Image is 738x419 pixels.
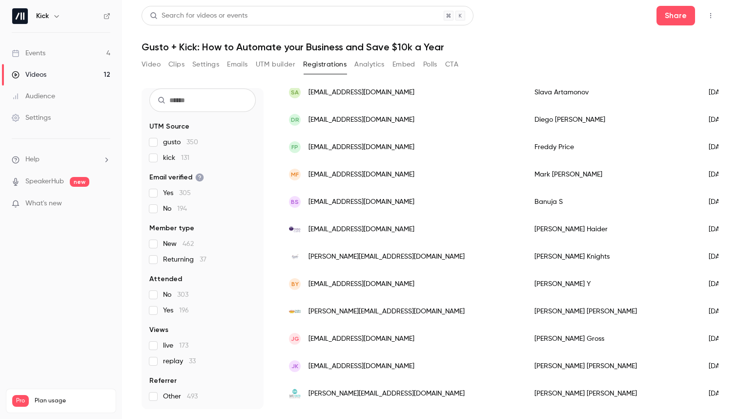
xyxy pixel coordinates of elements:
[189,358,196,365] span: 33
[308,224,414,235] span: [EMAIL_ADDRESS][DOMAIN_NAME]
[289,251,301,263] img: knightsconsultinggroup.com
[289,388,301,399] img: safehavenaccounting.com
[525,298,699,325] div: [PERSON_NAME] [PERSON_NAME]
[289,309,301,313] img: namubaru.com
[12,48,45,58] div: Events
[149,325,168,335] span: Views
[187,393,198,400] span: 493
[142,57,161,72] button: Video
[256,57,295,72] button: UTM builder
[291,88,299,97] span: SA
[525,161,699,188] div: Mark [PERSON_NAME]
[525,325,699,353] div: [PERSON_NAME] Gross
[291,334,299,343] span: JG
[303,57,347,72] button: Registrations
[291,198,299,206] span: BS
[70,177,89,187] span: new
[308,334,414,344] span: [EMAIL_ADDRESS][DOMAIN_NAME]
[163,290,188,300] span: No
[168,57,184,72] button: Clips
[525,79,699,106] div: Slava Artamonov
[308,142,414,153] span: [EMAIL_ADDRESS][DOMAIN_NAME]
[186,139,198,146] span: 350
[445,57,458,72] button: CTA
[291,143,298,152] span: FP
[525,188,699,216] div: Banuja S
[149,223,194,233] span: Member type
[289,226,301,233] img: treo.care
[308,307,465,317] span: [PERSON_NAME][EMAIL_ADDRESS][DOMAIN_NAME]
[12,154,110,165] li: help-dropdown-opener
[308,361,414,372] span: [EMAIL_ADDRESS][DOMAIN_NAME]
[177,205,187,212] span: 194
[163,188,191,198] span: Yes
[163,204,187,214] span: No
[525,106,699,133] div: Diego [PERSON_NAME]
[163,137,198,147] span: gusto
[525,216,699,243] div: [PERSON_NAME] Haider
[163,356,196,366] span: replay
[12,70,46,80] div: Videos
[163,239,194,249] span: New
[150,11,247,21] div: Search for videos or events
[291,280,299,288] span: BY
[149,274,182,284] span: Attended
[149,122,256,401] section: facet-groups
[183,241,194,247] span: 462
[525,133,699,161] div: Freddy Price
[12,8,28,24] img: Kick
[703,8,718,23] button: Top Bar Actions
[308,389,465,399] span: [PERSON_NAME][EMAIL_ADDRESS][DOMAIN_NAME]
[181,154,189,161] span: 131
[192,57,219,72] button: Settings
[12,113,51,123] div: Settings
[525,243,699,270] div: [PERSON_NAME] Knights
[36,11,49,21] h6: Kick
[163,153,189,163] span: kick
[308,170,414,180] span: [EMAIL_ADDRESS][DOMAIN_NAME]
[308,197,414,207] span: [EMAIL_ADDRESS][DOMAIN_NAME]
[12,395,29,407] span: Pro
[392,57,415,72] button: Embed
[525,270,699,298] div: [PERSON_NAME] Y
[163,392,198,401] span: Other
[423,57,437,72] button: Polls
[291,362,298,371] span: JK
[35,397,110,405] span: Plan usage
[163,341,188,351] span: live
[149,376,177,386] span: Referrer
[179,190,191,197] span: 305
[149,173,204,182] span: Email verified
[25,154,40,165] span: Help
[12,91,55,101] div: Audience
[227,57,247,72] button: Emails
[308,115,414,125] span: [EMAIL_ADDRESS][DOMAIN_NAME]
[308,252,465,262] span: [PERSON_NAME][EMAIL_ADDRESS][DOMAIN_NAME]
[99,199,110,208] iframe: Noticeable Trigger
[308,88,414,98] span: [EMAIL_ADDRESS][DOMAIN_NAME]
[291,170,299,179] span: MF
[291,115,299,124] span: DR
[354,57,385,72] button: Analytics
[149,122,189,132] span: UTM Source
[525,380,699,407] div: [PERSON_NAME] [PERSON_NAME]
[25,198,62,209] span: What's new
[179,307,189,314] span: 196
[177,291,188,298] span: 303
[179,342,188,349] span: 173
[656,6,695,25] button: Share
[200,256,206,263] span: 37
[163,255,206,265] span: Returning
[142,41,718,53] h1: Gusto + Kick: How to Automate your Business and Save $10k a Year
[25,176,64,187] a: SpeakerHub
[525,353,699,380] div: [PERSON_NAME] [PERSON_NAME]
[163,306,189,315] span: Yes
[308,279,414,289] span: [EMAIL_ADDRESS][DOMAIN_NAME]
